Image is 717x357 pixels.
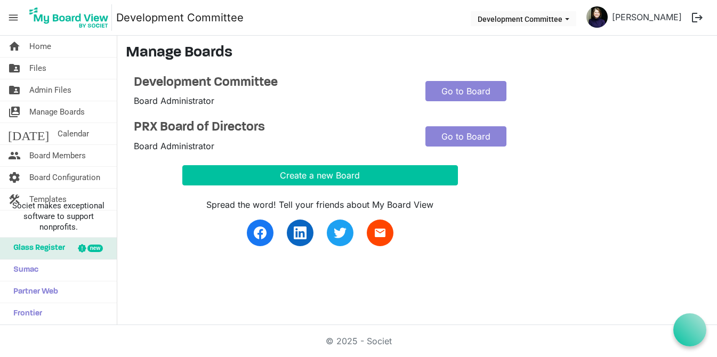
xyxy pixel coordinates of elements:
[3,7,23,28] span: menu
[8,145,21,166] span: people
[8,36,21,57] span: home
[87,245,103,252] div: new
[182,198,458,211] div: Spread the word! Tell your friends about My Board View
[5,200,112,232] span: Societ makes exceptional software to support nonprofits.
[294,226,307,239] img: linkedin.svg
[334,226,347,239] img: twitter.svg
[8,303,42,324] span: Frontier
[254,226,267,239] img: facebook.svg
[8,123,49,144] span: [DATE]
[8,101,21,123] span: switch_account
[8,58,21,79] span: folder_shared
[58,123,89,144] span: Calendar
[471,11,576,26] button: Development Committee dropdownbutton
[134,75,409,91] a: Development Committee
[26,4,116,31] a: My Board View Logo
[29,58,46,79] span: Files
[29,189,67,210] span: Templates
[29,145,86,166] span: Board Members
[8,167,21,188] span: settings
[367,220,393,246] a: email
[29,167,100,188] span: Board Configuration
[586,6,608,28] img: ErmZwMpqRx9tHYJjSWKoqC9gv7cShC2PURIf4wDUy2ge7e-hRtBfj7g7akRBeWUbb86l5KX-M3FM93hveFydOQ_thumb.png
[8,79,21,101] span: folder_shared
[8,238,65,259] span: Glass Register
[8,189,21,210] span: construction
[425,81,506,101] a: Go to Board
[134,120,409,135] a: PRX Board of Directors
[326,336,392,346] a: © 2025 - Societ
[134,95,214,106] span: Board Administrator
[182,165,458,185] button: Create a new Board
[8,281,58,303] span: Partner Web
[126,44,708,62] h3: Manage Boards
[8,259,38,281] span: Sumac
[116,7,244,28] a: Development Committee
[29,79,71,101] span: Admin Files
[26,4,112,31] img: My Board View Logo
[134,141,214,151] span: Board Administrator
[374,226,386,239] span: email
[29,101,85,123] span: Manage Boards
[686,6,708,29] button: logout
[425,126,506,147] a: Go to Board
[29,36,51,57] span: Home
[608,6,686,28] a: [PERSON_NAME]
